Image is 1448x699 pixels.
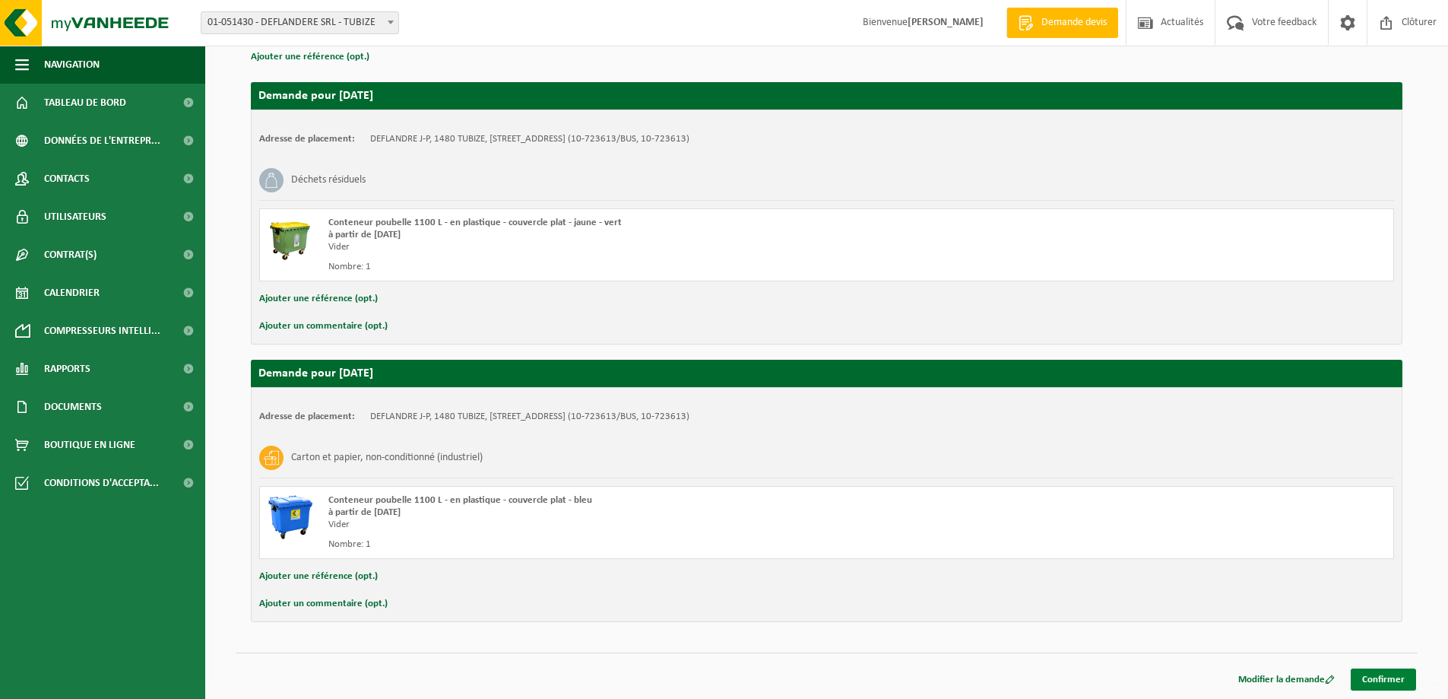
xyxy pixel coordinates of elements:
img: WB-1100-HPE-GN-50.png [268,217,313,262]
span: Demande devis [1038,15,1111,30]
button: Ajouter une référence (opt.) [259,289,378,309]
strong: à partir de [DATE] [328,507,401,517]
button: Ajouter un commentaire (opt.) [259,594,388,614]
strong: Adresse de placement: [259,411,355,421]
strong: [PERSON_NAME] [908,17,984,28]
span: Documents [44,388,102,426]
span: Contrat(s) [44,236,97,274]
span: Rapports [44,350,90,388]
div: Vider [328,519,888,531]
strong: Demande pour [DATE] [258,367,373,380]
span: Compresseurs intelli... [44,312,160,350]
a: Demande devis [1006,8,1118,38]
button: Ajouter une référence (opt.) [251,47,369,67]
span: Contacts [44,160,90,198]
span: Conditions d'accepta... [44,464,159,502]
span: 01-051430 - DEFLANDERE SRL - TUBIZE [201,12,398,33]
span: Boutique en ligne [44,426,135,464]
h3: Déchets résiduels [291,168,366,192]
div: Nombre: 1 [328,539,888,551]
span: Tableau de bord [44,84,126,122]
button: Ajouter une référence (opt.) [259,567,378,586]
strong: Demande pour [DATE] [258,90,373,102]
a: Confirmer [1351,669,1416,691]
span: Données de l'entrepr... [44,122,160,160]
strong: Adresse de placement: [259,134,355,144]
span: Navigation [44,46,100,84]
span: Calendrier [44,274,100,312]
h3: Carton et papier, non-conditionné (industriel) [291,446,483,470]
div: Nombre: 1 [328,261,888,273]
div: Vider [328,241,888,253]
td: DEFLANDRE J-P, 1480 TUBIZE, [STREET_ADDRESS] (10-723613/BUS, 10-723613) [370,133,689,145]
img: WB-1100-HPE-BE-01.png [268,494,313,540]
td: DEFLANDRE J-P, 1480 TUBIZE, [STREET_ADDRESS] (10-723613/BUS, 10-723613) [370,411,689,423]
a: Modifier la demande [1227,669,1346,691]
span: Conteneur poubelle 1100 L - en plastique - couvercle plat - bleu [328,495,592,505]
span: 01-051430 - DEFLANDERE SRL - TUBIZE [201,11,399,34]
span: Conteneur poubelle 1100 L - en plastique - couvercle plat - jaune - vert [328,218,622,227]
button: Ajouter un commentaire (opt.) [259,316,388,336]
span: Utilisateurs [44,198,106,236]
strong: à partir de [DATE] [328,230,401,240]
